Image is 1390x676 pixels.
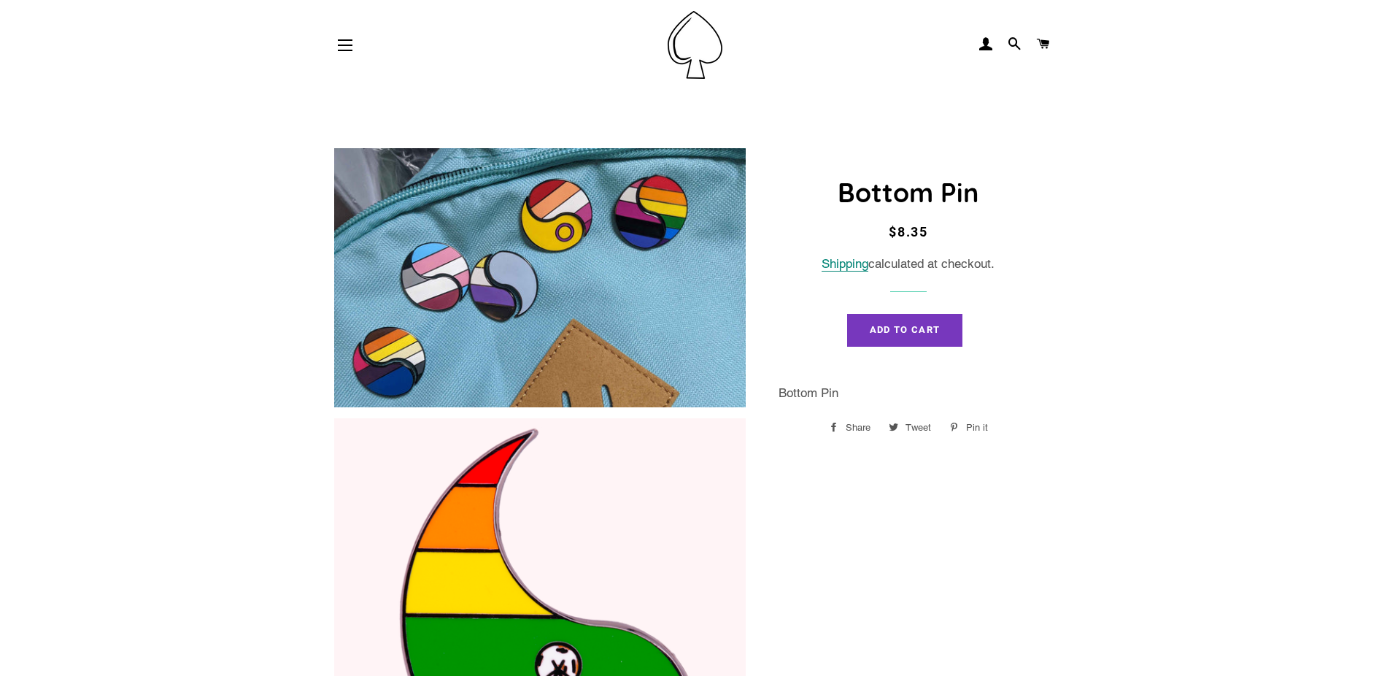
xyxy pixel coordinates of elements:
img: Pin-Ace [668,11,722,79]
button: Add to Cart [847,314,962,346]
span: Add to Cart [870,324,940,335]
span: $8.35 [889,224,928,239]
a: Shipping [822,256,868,272]
span: Share [846,417,878,439]
div: calculated at checkout. [779,254,1038,274]
span: Tweet [906,417,938,439]
span: Pin it [966,417,995,439]
div: Bottom Pin [779,383,1038,403]
img: Bottom Pin [334,148,746,407]
h1: Bottom Pin [779,174,1038,211]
